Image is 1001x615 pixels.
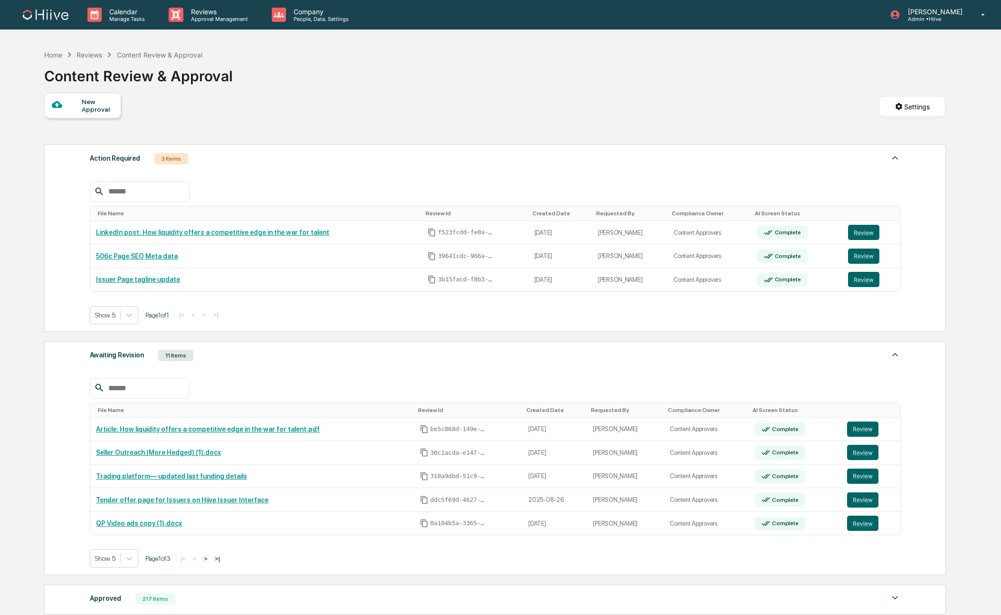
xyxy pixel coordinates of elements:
a: Trading platform— updated last funding details [96,472,247,480]
td: Content Approvers [664,512,749,535]
div: Toggle SortBy [753,407,838,413]
iframe: Open customer support [971,584,996,609]
td: [PERSON_NAME] [587,418,664,442]
button: Review [848,272,879,287]
div: 217 Items [135,593,175,605]
p: Manage Tasks [102,16,150,22]
span: 318a9dbd-51c9-473e-9dd0-57efbaa2a655 [430,472,487,480]
div: Toggle SortBy [591,407,660,413]
div: Toggle SortBy [849,407,896,413]
button: |< [178,555,189,563]
div: Complete [770,473,798,480]
button: Review [848,225,879,240]
div: Toggle SortBy [596,210,664,217]
span: Copy Id [420,472,429,480]
div: Toggle SortBy [533,210,589,217]
td: [DATE] [529,221,592,245]
td: [PERSON_NAME] [592,268,668,291]
p: Company [286,8,353,16]
td: [PERSON_NAME] [592,221,668,245]
td: Content Approvers [664,441,749,465]
div: Complete [773,229,801,236]
span: Copy Id [428,252,436,260]
span: 3b15facd-f8b3-477c-80ee-d7a648742bf4 [438,276,495,283]
div: Toggle SortBy [668,407,745,413]
a: 506c Page SEO Meta data [96,252,178,260]
div: Complete [770,497,798,503]
button: |< [176,311,187,319]
a: LinkedIn post: How liquidity offers a competitive edge in the war for talent [96,229,329,236]
a: Review [848,249,895,264]
td: [PERSON_NAME] [587,512,664,535]
a: Review [847,445,895,460]
span: Copy Id [420,496,429,504]
div: Reviews [76,51,102,59]
img: caret [889,592,901,604]
a: Issuer Page tagline update [96,276,180,283]
td: Content Approvers [664,488,749,512]
span: Page 1 of 3 [145,555,171,562]
div: Complete [770,449,798,456]
div: 11 Items [158,350,193,361]
td: Content Approvers [668,244,751,268]
a: Seller Outreach (More Hedged) (1).docx [96,449,221,456]
div: Home [44,51,62,59]
button: Review [847,516,878,531]
span: 0a104b5a-3365-4e16-98ad-43a4f330f6db [430,519,487,527]
span: Copy Id [428,228,436,237]
td: [DATE] [523,418,587,442]
td: [DATE] [523,441,587,465]
span: 30c1acda-e147-43ff-aa23-f3c7b4154677 [430,449,487,457]
a: QP Video ads copy (1).docx [96,519,182,527]
span: f523fcdd-fe0a-4d70-aff0-2c119d2ece14 [438,229,495,236]
span: Copy Id [420,519,429,528]
p: Approval Management [183,16,253,22]
td: [PERSON_NAME] [587,488,664,512]
td: Content Approvers [664,418,749,442]
div: Toggle SortBy [526,407,583,413]
a: Review [848,272,895,287]
a: Review [847,492,895,508]
div: Toggle SortBy [672,210,747,217]
button: Review [848,249,879,264]
div: Toggle SortBy [98,407,410,413]
div: Complete [770,520,798,527]
button: >| [212,555,223,563]
span: Copy Id [420,425,429,433]
td: [DATE] [523,512,587,535]
button: Review [847,492,878,508]
div: Toggle SortBy [418,407,519,413]
a: Review [847,469,895,484]
button: > [201,555,210,563]
td: [PERSON_NAME] [587,465,664,489]
button: Review [847,445,878,460]
div: Complete [773,276,801,283]
button: < [190,555,200,563]
img: caret [889,152,901,163]
div: 3 Items [154,153,188,164]
div: Action Required [90,152,140,164]
div: Approved [90,592,121,605]
td: [PERSON_NAME] [592,244,668,268]
p: Calendar [102,8,150,16]
td: [PERSON_NAME] [587,441,664,465]
div: Awaiting Revision [90,349,144,361]
button: > [200,311,209,319]
button: Settings [879,96,945,117]
button: >| [210,311,221,319]
td: [DATE] [529,244,592,268]
a: Tender offer page for Issuers on Hiive Issuer Interface [96,496,268,504]
span: Page 1 of 1 [145,311,169,319]
a: Review [847,422,895,437]
div: Toggle SortBy [850,210,896,217]
div: Complete [773,253,801,259]
img: logo [23,10,68,20]
td: 2025-08-26 [523,488,587,512]
td: Content Approvers [668,221,751,245]
a: Article: How liquidity offers a competitive edge in the war for talent.pdf [96,425,320,433]
td: [DATE] [529,268,592,291]
button: < [189,311,198,319]
p: Reviews [183,8,253,16]
div: New Approval [82,98,114,113]
div: Content Review & Approval [117,51,202,59]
